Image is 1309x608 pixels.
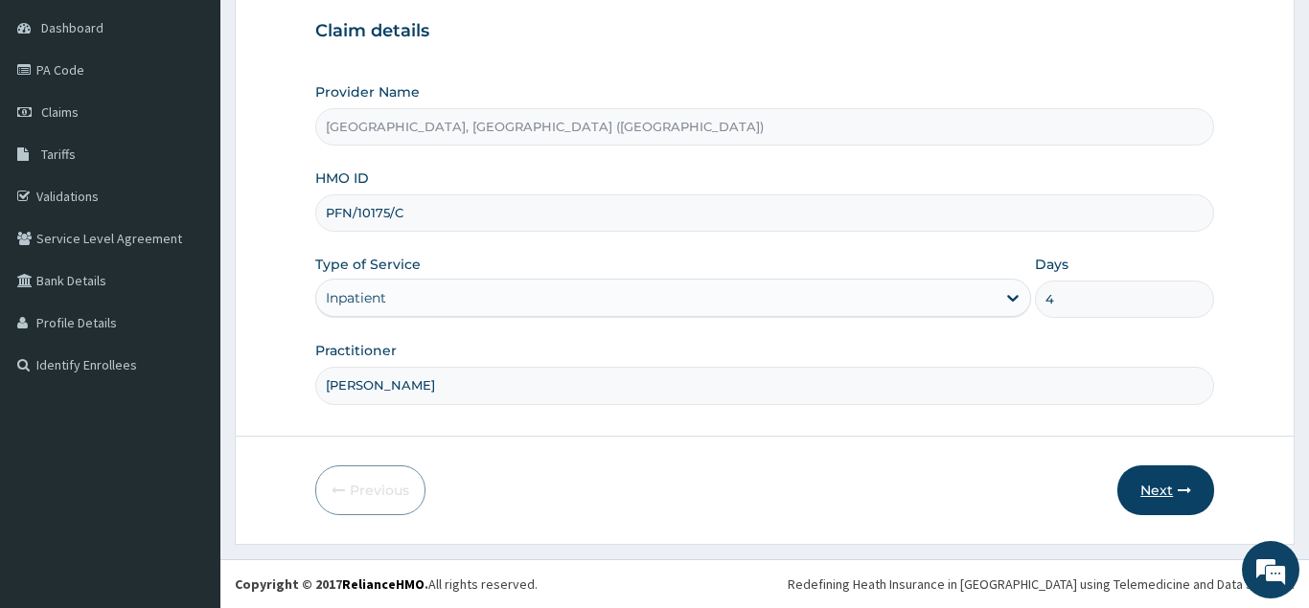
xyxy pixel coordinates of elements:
span: Dashboard [41,19,103,36]
label: Days [1035,255,1068,274]
div: Minimize live chat window [314,10,360,56]
span: We're online! [111,182,264,375]
span: Claims [41,103,79,121]
span: Tariffs [41,146,76,163]
div: Redefining Heath Insurance in [GEOGRAPHIC_DATA] using Telemedicine and Data Science! [788,574,1295,594]
button: Next [1117,465,1214,515]
strong: Copyright © 2017 . [235,575,428,593]
div: Inpatient [326,288,386,307]
a: RelianceHMO [342,575,425,593]
label: Practitioner [315,341,397,360]
label: Provider Name [315,82,420,101]
h3: Claim details [315,21,1214,42]
div: Chat with us now [100,107,322,132]
input: Enter Name [315,367,1214,404]
label: HMO ID [315,169,369,188]
img: d_794563401_company_1708531726252_794563401 [35,96,78,144]
footer: All rights reserved. [220,559,1309,608]
textarea: Type your message and hit 'Enter' [10,405,365,472]
input: Enter HMO ID [315,194,1214,232]
label: Type of Service [315,255,421,274]
button: Previous [315,465,425,515]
